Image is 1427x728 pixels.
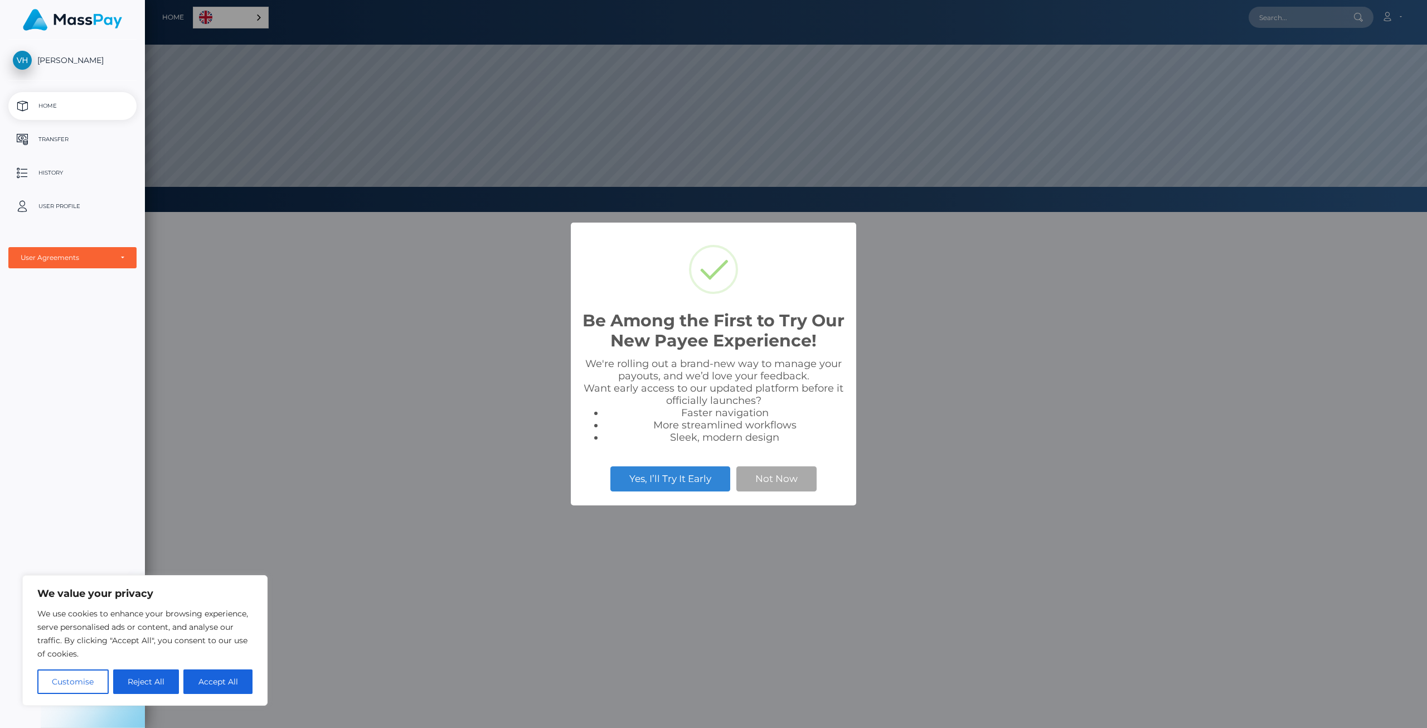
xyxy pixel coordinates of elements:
p: We use cookies to enhance your browsing experience, serve personalised ads or content, and analys... [37,607,253,660]
button: User Agreements [8,247,137,268]
span: [PERSON_NAME] [8,55,137,65]
p: Transfer [13,131,132,148]
p: History [13,165,132,181]
p: Home [13,98,132,114]
button: Customise [37,669,109,694]
li: Sleek, modern design [604,431,845,443]
div: We're rolling out a brand-new way to manage your payouts, and we’d love your feedback. Want early... [582,358,845,443]
p: User Profile [13,198,132,215]
img: MassPay [23,9,122,31]
div: User Agreements [21,253,112,262]
p: We value your privacy [37,587,253,600]
button: Yes, I’ll Try It Early [610,466,730,491]
button: Accept All [183,669,253,694]
li: Faster navigation [604,407,845,419]
button: Reject All [113,669,179,694]
div: We value your privacy [22,575,268,706]
button: Not Now [736,466,817,491]
h2: Be Among the First to Try Our New Payee Experience! [582,311,845,351]
li: More streamlined workflows [604,419,845,431]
